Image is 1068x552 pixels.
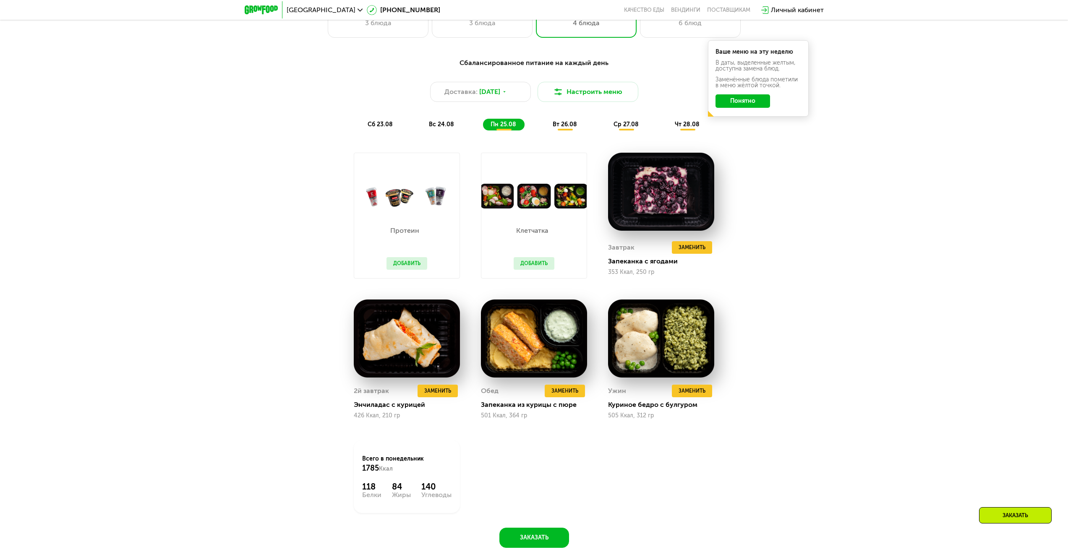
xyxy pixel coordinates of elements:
button: Заменить [672,385,712,397]
button: Заменить [672,241,712,254]
span: Заменить [424,387,451,395]
div: 2й завтрак [354,385,389,397]
div: Заменённые блюда пометили в меню жёлтой точкой. [715,77,801,89]
div: 6 блюд [649,18,732,28]
div: 501 Ккал, 364 гр [481,412,587,419]
div: Завтрак [608,241,635,254]
button: Заменить [545,385,585,397]
div: 3 блюда [441,18,524,28]
div: поставщикам [707,7,750,13]
span: ср 27.08 [614,121,639,128]
div: Всего в понедельник [362,455,452,473]
div: Сбалансированное питание на каждый день [286,58,783,68]
div: Углеводы [421,492,452,498]
span: пн 25.08 [491,121,516,128]
span: Заменить [679,243,705,252]
div: Ужин [608,385,626,397]
div: 505 Ккал, 312 гр [608,412,714,419]
div: 118 [362,482,381,492]
span: Ккал [379,465,393,472]
div: Запеканка из курицы с пюре [481,401,594,409]
div: Жиры [392,492,411,498]
span: чт 28.08 [675,121,700,128]
div: 4 блюда [545,18,628,28]
button: Заменить [418,385,458,397]
div: Куриное бедро с булгуром [608,401,721,409]
div: 3 блюда [337,18,420,28]
button: Заказать [499,528,569,548]
span: [GEOGRAPHIC_DATA] [287,7,355,13]
div: 353 Ккал, 250 гр [608,269,714,276]
div: Ваше меню на эту неделю [715,49,801,55]
div: Запеканка с ягодами [608,257,721,266]
div: 140 [421,482,452,492]
button: Настроить меню [538,82,638,102]
div: 84 [392,482,411,492]
span: сб 23.08 [368,121,393,128]
span: Доставка: [444,87,478,97]
button: Добавить [514,257,554,270]
a: Качество еды [624,7,664,13]
div: В даты, выделенные желтым, доступна замена блюд. [715,60,801,72]
div: Белки [362,492,381,498]
div: Заказать [979,507,1052,523]
div: 426 Ккал, 210 гр [354,412,460,419]
button: Понятно [715,94,770,108]
p: Протеин [386,227,423,234]
div: Обед [481,385,499,397]
div: Личный кабинет [771,5,824,15]
span: Заменить [679,387,705,395]
p: Клетчатка [514,227,550,234]
span: вт 26.08 [553,121,577,128]
span: 1785 [362,463,379,473]
span: вс 24.08 [429,121,454,128]
span: [DATE] [479,87,500,97]
div: Энчиладас с курицей [354,401,467,409]
span: Заменить [551,387,578,395]
button: Добавить [386,257,427,270]
a: [PHONE_NUMBER] [367,5,440,15]
a: Вендинги [671,7,700,13]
